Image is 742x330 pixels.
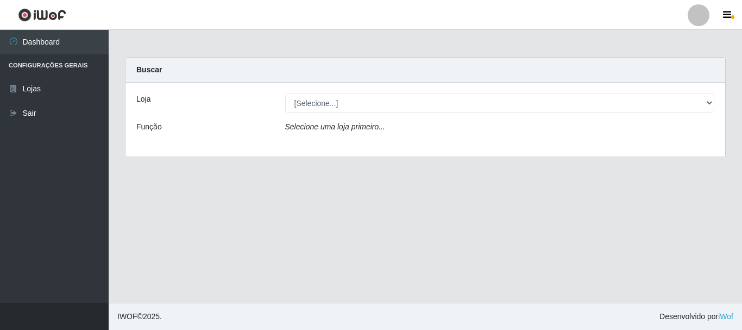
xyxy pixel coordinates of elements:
i: Selecione uma loja primeiro... [285,122,385,131]
span: Desenvolvido por [659,311,733,322]
strong: Buscar [136,65,162,74]
span: IWOF [117,312,137,321]
a: iWof [718,312,733,321]
img: CoreUI Logo [18,8,66,22]
label: Loja [136,94,150,105]
span: © 2025 . [117,311,162,322]
label: Função [136,121,162,133]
